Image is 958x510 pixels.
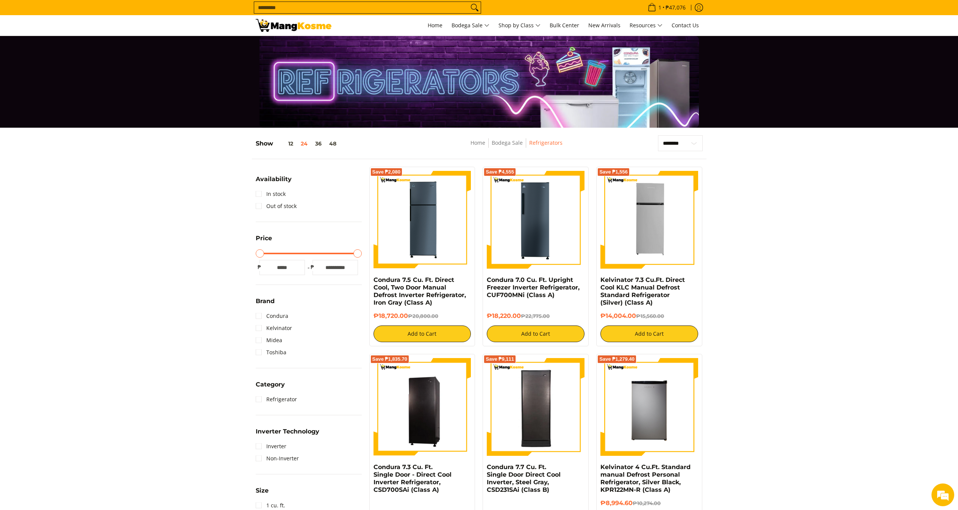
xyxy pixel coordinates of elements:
span: Price [256,235,272,241]
a: Condura 7.3 Cu. Ft. Single Door - Direct Cool Inverter Refrigerator, CSD700SAi (Class A) [374,463,452,493]
a: Condura 7.7 Cu. Ft. Single Door Direct Cool Inverter, Steel Gray, CSD231SAi (Class B) [487,463,561,493]
span: Save ₱1,279.40 [599,357,634,361]
button: Search [469,2,481,13]
a: Bodega Sale [492,139,523,146]
span: Brand [256,298,275,304]
summary: Open [256,429,319,440]
a: Condura 7.0 Cu. Ft. Upright Freezer Inverter Refrigerator, CUF700MNi (Class A) [487,276,580,299]
a: Contact Us [668,15,703,36]
span: Contact Us [672,22,699,29]
span: Size [256,488,269,494]
a: New Arrivals [584,15,624,36]
span: Shop by Class [499,21,541,30]
a: Inverter [256,440,286,452]
a: Home [424,15,446,36]
img: Kelvinator 4 Cu.Ft. Standard manual Defrost Personal Refrigerator, Silver Black, KPR122MN-R (Clas... [600,358,698,456]
span: 1 [657,5,663,10]
span: ₱ [309,263,316,271]
button: 24 [297,141,311,147]
del: ₱10,274.00 [633,500,661,506]
span: Save ₱4,555 [486,170,514,174]
a: Kelvinator 4 Cu.Ft. Standard manual Defrost Personal Refrigerator, Silver Black, KPR122MN-R (Clas... [600,463,691,493]
a: Midea [256,334,282,346]
a: Kelvinator 7.3 Cu.Ft. Direct Cool KLC Manual Defrost Standard Refrigerator (Silver) (Class A) [600,276,685,306]
span: ₱47,076 [664,5,687,10]
a: Bulk Center [546,15,583,36]
img: Condura 7.7 Cu. Ft. Single Door Direct Cool Inverter, Steel Gray, CSD231SAi (Class B) [487,359,584,455]
span: Bodega Sale [452,21,489,30]
span: Save ₱9,111 [486,357,514,361]
span: New Arrivals [588,22,620,29]
h6: ₱18,220.00 [487,312,584,320]
summary: Open [256,298,275,310]
button: Add to Cart [487,325,584,342]
a: Shop by Class [495,15,544,36]
h5: Show [256,140,340,147]
span: Home [428,22,442,29]
a: Out of stock [256,200,297,212]
span: Save ₱1,556 [599,170,628,174]
h6: ₱14,004.00 [600,312,698,320]
a: In stock [256,188,286,200]
span: Inverter Technology [256,429,319,435]
span: Resources [630,21,663,30]
span: Availability [256,176,292,182]
img: condura-direct-cool-7.5-cubic-feet-2-door-manual-defrost-inverter-ref-iron-gray-full-view-mang-kosme [374,171,471,269]
summary: Open [256,176,292,188]
img: Condura 7.0 Cu. Ft. Upright Freezer Inverter Refrigerator, CUF700MNi (Class A) [487,171,584,269]
h6: ₱18,720.00 [374,312,471,320]
button: 12 [273,141,297,147]
nav: Breadcrumbs [415,138,618,155]
del: ₱22,775.00 [521,313,550,319]
button: Add to Cart [374,325,471,342]
a: Non-Inverter [256,452,299,465]
span: • [645,3,688,12]
a: Home [470,139,485,146]
a: Resources [626,15,666,36]
nav: Main Menu [339,15,703,36]
span: Save ₱2,080 [372,170,401,174]
a: Kelvinator [256,322,292,334]
summary: Open [256,382,285,393]
span: ₱ [256,263,263,271]
a: Bodega Sale [448,15,493,36]
img: Condura 7.3 Cu. Ft. Single Door - Direct Cool Inverter Refrigerator, CSD700SAi (Class A) [374,359,471,455]
summary: Open [256,488,269,499]
a: Condura [256,310,288,322]
img: Kelvinator 7.3 Cu.Ft. Direct Cool KLC Manual Defrost Standard Refrigerator (Silver) (Class A) [600,171,698,269]
span: Bulk Center [550,22,579,29]
button: 48 [325,141,340,147]
del: ₱15,560.00 [636,313,664,319]
a: Refrigerator [256,393,297,405]
h6: ₱8,994.60 [600,499,698,507]
summary: Open [256,235,272,247]
span: Save ₱1,835.70 [372,357,408,361]
a: Toshiba [256,346,286,358]
span: Category [256,382,285,388]
button: Add to Cart [600,325,698,342]
button: 36 [311,141,325,147]
img: Bodega Sale Refrigerator l Mang Kosme: Home Appliances Warehouse Sale [256,19,331,32]
del: ₱20,800.00 [408,313,438,319]
a: Condura 7.5 Cu. Ft. Direct Cool, Two Door Manual Defrost Inverter Refrigerator, Iron Gray (Class A) [374,276,466,306]
a: Refrigerators [529,139,563,146]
